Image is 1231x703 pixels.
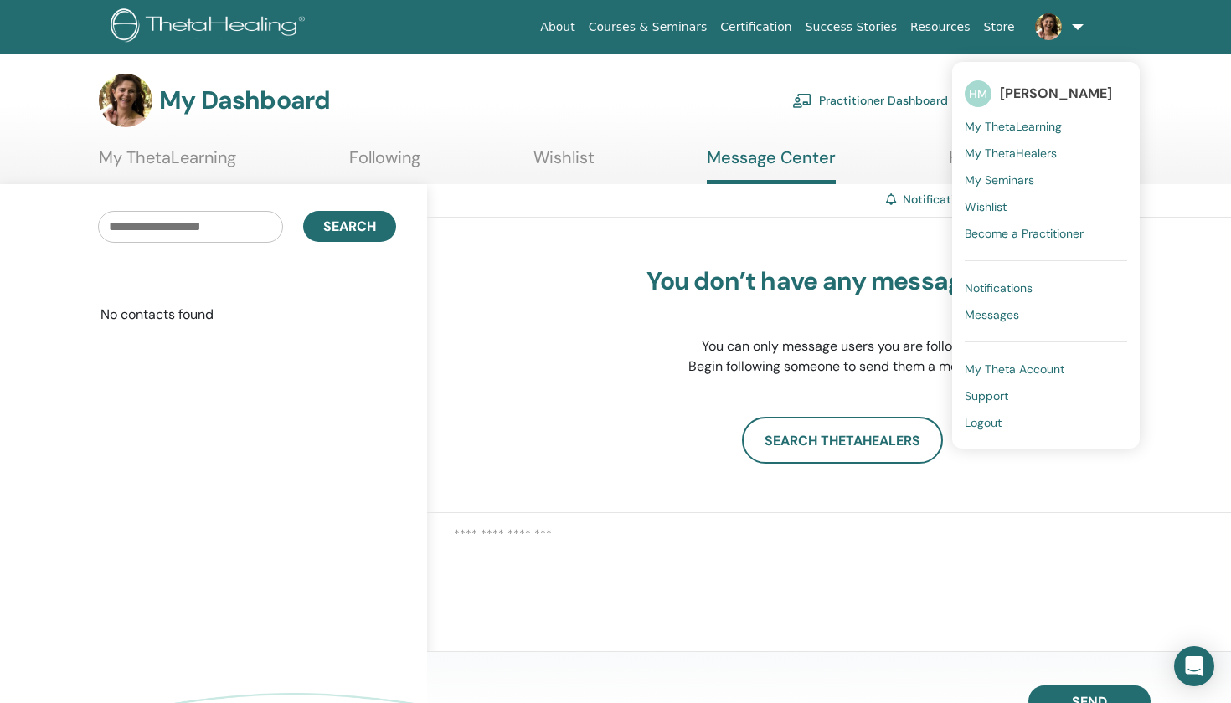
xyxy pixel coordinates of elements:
a: My Seminars [965,167,1127,193]
p: No contacts found [100,305,427,325]
h3: You don’t have any messages yet. [633,266,1052,296]
a: Certification [713,12,798,43]
div: Open Intercom Messenger [1174,646,1214,686]
button: Search [303,211,396,242]
span: [PERSON_NAME] [1000,85,1112,102]
a: Become a Practitioner [965,220,1127,247]
a: Logout [965,409,1127,436]
img: chalkboard-teacher.svg [792,93,812,108]
a: My ThetaLearning [965,113,1127,140]
p: You can only message users you are following. [633,336,1052,357]
span: Wishlist [965,199,1007,214]
a: My ThetaLearning [99,147,236,180]
img: default.jpg [99,74,152,127]
a: Success Stories [799,12,904,43]
a: About [533,12,581,43]
a: My ThetaHealers [965,140,1127,167]
a: Help & Resources [949,147,1084,180]
a: Notifications [965,275,1127,301]
a: HM[PERSON_NAME] [965,74,1127,113]
span: Logout [965,415,1002,430]
a: Store [977,12,1022,43]
span: Notifications [965,280,1033,295]
a: Resources [904,12,977,43]
img: logo.png [111,8,311,46]
a: Wishlist [533,147,595,180]
a: Messages [965,301,1127,328]
a: Following [349,147,420,180]
span: My Theta Account [965,362,1064,377]
a: Courses & Seminars [582,12,714,43]
span: Become a Practitioner [965,226,1084,241]
h3: My Dashboard [159,85,330,115]
span: My Seminars [965,172,1034,187]
span: HM [965,80,991,107]
span: Support [965,388,1008,403]
a: Support [965,382,1127,409]
p: Begin following someone to send them a message! [633,357,1052,377]
a: Notifications [903,192,974,207]
span: My ThetaLearning [965,119,1062,134]
a: Wishlist [965,193,1127,220]
img: default.jpg [1035,13,1062,40]
a: My Theta Account [965,356,1127,382]
span: My ThetaHealers [965,146,1057,161]
span: Search [323,218,376,235]
a: Message Center [707,147,836,184]
span: Messages [965,307,1019,322]
a: Search ThetaHealers [742,417,943,464]
a: Practitioner Dashboard [792,82,948,119]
